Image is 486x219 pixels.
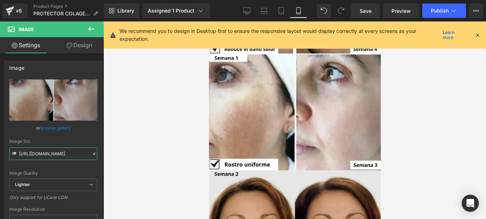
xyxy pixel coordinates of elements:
span: PROTECTOR COLAGENO [33,11,90,16]
a: New Library [104,4,139,18]
div: Image Src [9,139,97,144]
button: Undo [317,4,331,18]
div: Image Quality [9,171,97,176]
a: Tablet [273,4,290,18]
div: Open Intercom Messenger [462,195,479,212]
div: Assigned 1 Product [148,7,204,14]
span: Publish [431,8,449,14]
a: Design [53,37,105,53]
div: v6 [14,6,23,15]
input: Link [9,147,97,160]
a: Desktop [238,4,256,18]
div: or [9,124,97,132]
a: Product Pages [33,4,104,9]
button: Redo [334,4,348,18]
p: We recommend you to design in Desktop first to ensure the responsive layout would display correct... [120,27,440,43]
a: Laptop [256,4,273,18]
span: Preview [392,7,411,15]
button: Publish [422,4,466,18]
a: Browse gallery [40,122,71,134]
span: Library [117,8,134,14]
div: Image [9,61,24,71]
a: Learn more [440,31,469,39]
a: Mobile [290,4,307,18]
span: Image [19,26,34,32]
b: Lighter [15,182,30,187]
a: v6 [3,4,28,18]
div: Image Resolution [9,207,97,212]
a: Preview [383,4,419,18]
button: More [469,4,483,18]
span: Save [360,7,371,15]
div: Only support for UCare CDN [9,195,97,205]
